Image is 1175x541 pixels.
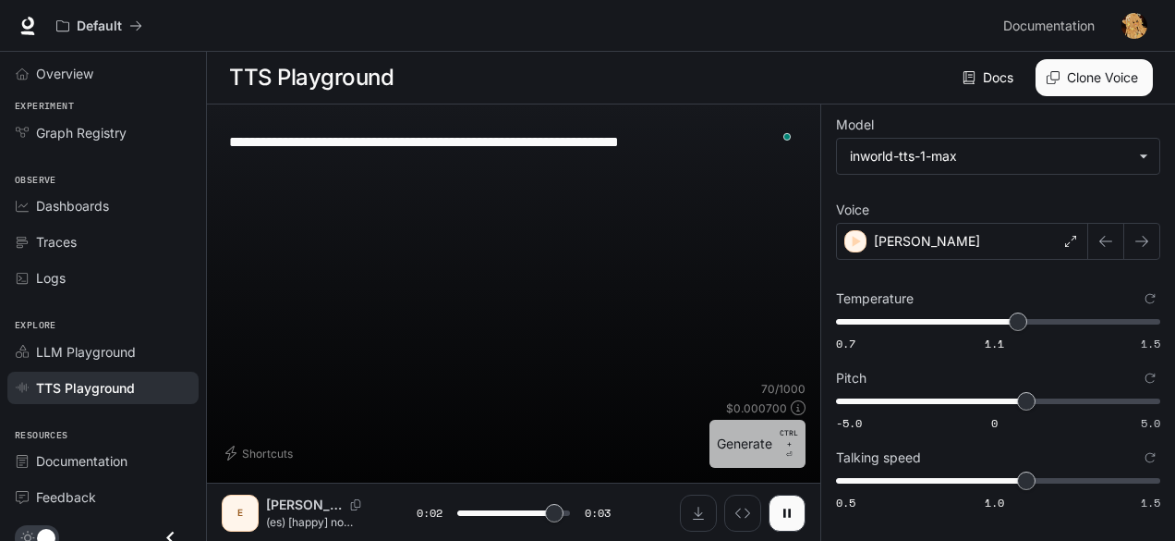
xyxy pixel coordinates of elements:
[36,378,135,398] span: TTS Playground
[7,372,199,404] a: TTS Playground
[222,438,300,468] button: Shortcuts
[836,118,874,131] p: Model
[996,7,1108,44] a: Documentation
[36,342,136,362] span: LLM Playground
[1140,368,1160,388] button: Reset to default
[48,7,151,44] button: All workspaces
[7,481,199,513] a: Feedback
[1121,13,1147,39] img: User avatar
[836,203,869,216] p: Voice
[1141,495,1160,510] span: 1.5
[780,427,798,449] p: CTRL +
[836,415,862,431] span: -5.0
[36,268,66,288] span: Logs
[7,336,199,368] a: LLM Playground
[836,495,855,510] span: 0.5
[1003,15,1095,38] span: Documentation
[837,139,1159,174] div: inworld-tts-1-max
[7,190,199,222] a: Dashboards
[36,232,77,252] span: Traces
[7,262,199,294] a: Logs
[225,498,255,528] div: E
[585,504,611,523] span: 0:03
[836,451,921,464] p: Talking speed
[709,420,806,468] button: GenerateCTRL +⏎
[266,514,372,530] p: (es) [happy] no duden en comentar que les pareció este admin abuse!!!
[836,372,866,385] p: Pitch
[36,451,127,471] span: Documentation
[7,57,199,90] a: Overview
[229,131,798,153] textarea: To enrich screen reader interactions, please activate Accessibility in Grammarly extension settings
[7,445,199,477] a: Documentation
[343,499,369,510] button: Copy Voice ID
[7,226,199,258] a: Traces
[850,147,1130,166] div: inworld-tts-1-max
[680,495,717,532] button: Download audio
[7,117,199,149] a: Graph Registry
[1116,7,1153,44] button: User avatar
[1141,415,1160,431] span: 5.0
[266,496,343,514] p: [PERSON_NAME]
[959,59,1021,96] a: Docs
[874,232,980,251] p: [PERSON_NAME]
[1141,336,1160,351] span: 1.5
[1036,59,1153,96] button: Clone Voice
[229,59,394,96] h1: TTS Playground
[36,64,93,83] span: Overview
[1140,289,1160,309] button: Reset to default
[724,495,761,532] button: Inspect
[77,18,122,34] p: Default
[780,427,798,461] p: ⏎
[985,336,1004,351] span: 1.1
[836,292,914,305] p: Temperature
[36,487,96,507] span: Feedback
[36,123,127,142] span: Graph Registry
[991,415,998,431] span: 0
[836,336,855,351] span: 0.7
[1140,448,1160,468] button: Reset to default
[36,196,109,215] span: Dashboards
[985,495,1004,510] span: 1.0
[417,504,442,523] span: 0:02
